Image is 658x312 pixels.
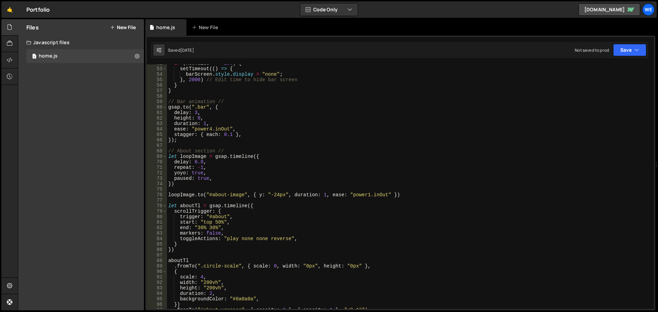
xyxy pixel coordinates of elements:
a: We [642,3,655,16]
div: 94 [147,291,167,296]
div: New File [192,24,221,31]
div: 69 [147,154,167,159]
div: 82 [147,225,167,230]
div: home.js [156,24,175,31]
div: 70 [147,159,167,165]
div: 72 [147,170,167,176]
a: 🤙 [1,1,18,18]
div: 55 [147,77,167,83]
div: 85 [147,241,167,247]
div: 93 [147,285,167,291]
div: 54 [147,72,167,77]
div: 87 [147,252,167,258]
div: 59 [147,99,167,104]
div: 90 [147,269,167,274]
div: 62 [147,115,167,121]
div: 68 [147,148,167,154]
div: 96 [147,302,167,307]
a: [DOMAIN_NAME] [578,3,640,16]
div: 53 [147,66,167,72]
div: 63 [147,121,167,126]
div: 73 [147,176,167,181]
div: 89 [147,263,167,269]
div: 92 [147,280,167,285]
div: [DATE] [180,47,194,53]
div: Not saved to prod [575,47,609,53]
button: Save [613,44,646,56]
div: 76 [147,192,167,198]
div: 64 [147,126,167,132]
div: 91 [147,274,167,280]
div: Javascript files [18,36,144,49]
div: 60 [147,104,167,110]
div: 88 [147,258,167,263]
div: Saved [168,47,194,53]
div: Portfolio [26,5,50,14]
button: New File [110,25,136,30]
div: 65 [147,132,167,137]
div: 56 [147,83,167,88]
div: 57 [147,88,167,93]
div: 80 [147,214,167,220]
h2: Files [26,24,39,31]
div: 9400/21013.js [26,49,144,63]
div: home.js [39,53,58,59]
div: 67 [147,143,167,148]
div: 79 [147,209,167,214]
div: 77 [147,198,167,203]
div: 84 [147,236,167,241]
button: Code Only [300,3,358,16]
div: 78 [147,203,167,209]
div: 71 [147,165,167,170]
div: 83 [147,230,167,236]
div: 75 [147,187,167,192]
div: 95 [147,296,167,302]
div: 74 [147,181,167,187]
div: 61 [147,110,167,115]
div: 81 [147,220,167,225]
span: 1 [32,54,36,60]
div: 66 [147,137,167,143]
div: 86 [147,247,167,252]
div: 58 [147,93,167,99]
